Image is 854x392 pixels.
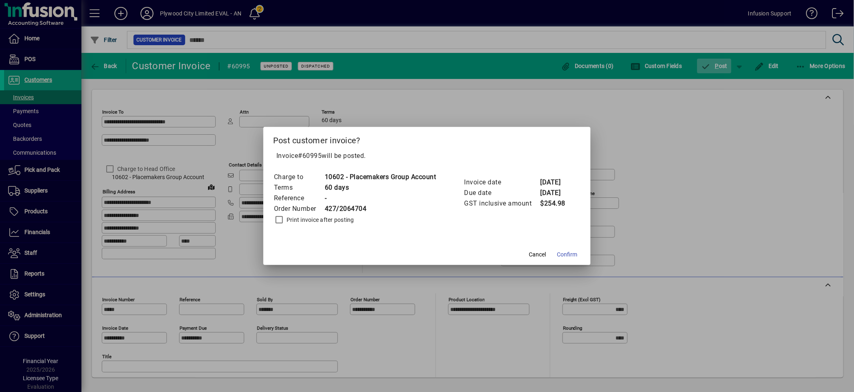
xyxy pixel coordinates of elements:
td: Charge to [274,172,324,182]
span: Cancel [529,250,546,259]
button: Confirm [554,247,581,262]
td: Reference [274,193,324,204]
td: [DATE] [540,177,573,188]
td: 60 days [324,182,436,193]
td: GST inclusive amount [464,198,540,209]
button: Cancel [525,247,551,262]
td: Terms [274,182,324,193]
td: Due date [464,188,540,198]
span: #60995 [298,152,322,160]
td: - [324,193,436,204]
p: Invoice will be posted . [273,151,581,161]
td: [DATE] [540,188,573,198]
h2: Post customer invoice? [263,127,591,151]
td: 427/2064704 [324,204,436,214]
label: Print invoice after posting [285,216,354,224]
td: Invoice date [464,177,540,188]
td: Order Number [274,204,324,214]
td: 10602 - Placemakers Group Account [324,172,436,182]
td: $254.98 [540,198,573,209]
span: Confirm [557,250,578,259]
